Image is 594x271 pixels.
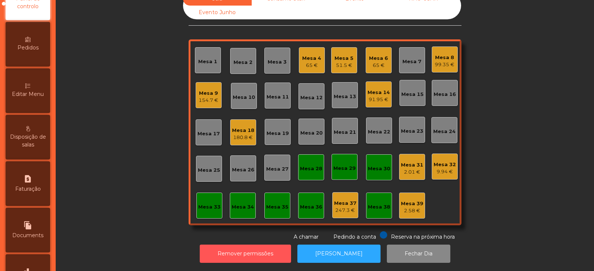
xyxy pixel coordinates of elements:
div: Mesa 25 [198,167,220,174]
div: Mesa 32 [434,161,456,168]
div: Mesa 37 [334,200,356,207]
div: Mesa 15 [401,91,424,98]
div: Mesa 4 [302,55,321,62]
div: Mesa 1 [198,58,217,65]
div: Mesa 29 [333,165,356,172]
div: 91.95 € [368,96,390,103]
span: Reserva na próxima hora [391,233,455,240]
div: Mesa 21 [334,129,356,136]
div: Mesa 27 [266,165,288,173]
div: Mesa 36 [300,203,322,211]
div: Mesa 31 [401,161,423,169]
div: Mesa 13 [334,93,356,100]
div: Mesa 22 [368,128,390,136]
div: Mesa 10 [233,94,255,101]
div: Mesa 18 [232,127,254,134]
div: Mesa 34 [232,203,254,211]
div: Mesa 8 [435,54,454,61]
div: Mesa 12 [300,94,323,101]
div: Mesa 3 [268,58,287,66]
div: Mesa 7 [402,58,421,65]
div: Mesa 38 [368,203,390,211]
div: 51.5 € [334,62,353,69]
div: Mesa 16 [434,91,456,98]
span: A chamar [294,233,319,240]
button: Fechar Dia [387,245,450,263]
div: Mesa 5 [334,55,353,62]
div: Mesa 9 [199,90,218,97]
span: Pedidos [17,44,39,52]
span: Documents [12,232,43,239]
div: Mesa 17 [198,130,220,138]
div: 65 € [302,62,321,69]
div: Mesa 23 [401,128,423,135]
button: Remover permissões [200,245,291,263]
span: Pedindo a conta [333,233,376,240]
div: Mesa 14 [368,89,390,96]
div: Mesa 30 [368,165,390,172]
div: Mesa 24 [433,128,456,135]
div: 2.58 € [401,207,423,214]
div: 247.3 € [334,207,356,214]
div: 99.35 € [435,61,454,68]
div: Evento Junho [183,6,252,19]
div: Mesa 11 [267,93,289,101]
div: Mesa 35 [266,203,288,211]
div: Mesa 39 [401,200,423,207]
button: [PERSON_NAME] [297,245,381,263]
div: 65 € [369,62,388,69]
div: 180.8 € [232,134,254,141]
div: Mesa 26 [232,166,254,174]
span: Faturação [15,185,41,193]
div: Mesa 33 [198,203,221,211]
div: Mesa 2 [234,59,252,66]
div: Mesa 19 [267,130,289,137]
div: Mesa 28 [300,165,322,172]
span: Disposição de salas [7,133,48,149]
div: 154.7 € [199,97,218,104]
span: Editar Menu [12,90,44,98]
i: request_page [23,174,32,183]
div: Mesa 6 [369,55,388,62]
i: file_copy [23,221,32,230]
div: 2.01 € [401,168,423,176]
div: Mesa 20 [300,129,323,137]
div: 9.94 € [434,168,456,175]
